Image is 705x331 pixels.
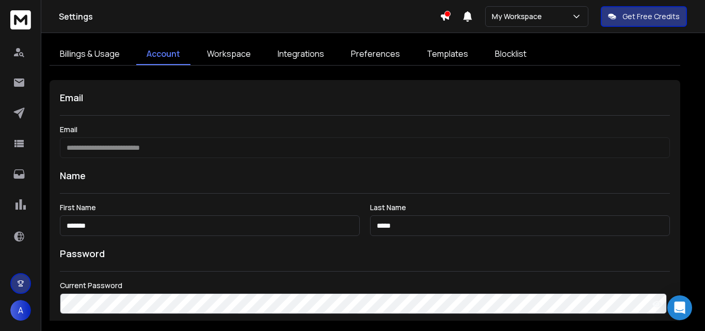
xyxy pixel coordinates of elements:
p: My Workspace [492,11,546,22]
div: Open Intercom Messenger [667,295,692,320]
a: Blocklist [485,43,537,65]
label: First Name [60,204,360,211]
a: Integrations [267,43,334,65]
a: Preferences [341,43,410,65]
a: Account [136,43,190,65]
h1: Settings [59,10,440,23]
a: Workspace [197,43,261,65]
label: Email [60,126,670,133]
a: Templates [416,43,478,65]
button: A [10,300,31,321]
label: Last Name [370,204,670,211]
h1: Password [60,246,105,261]
h1: Name [60,168,670,183]
p: Get Free Credits [622,11,680,22]
h1: Email [60,90,670,105]
label: Current Password [60,282,670,289]
a: Billings & Usage [50,43,130,65]
button: Get Free Credits [601,6,687,27]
